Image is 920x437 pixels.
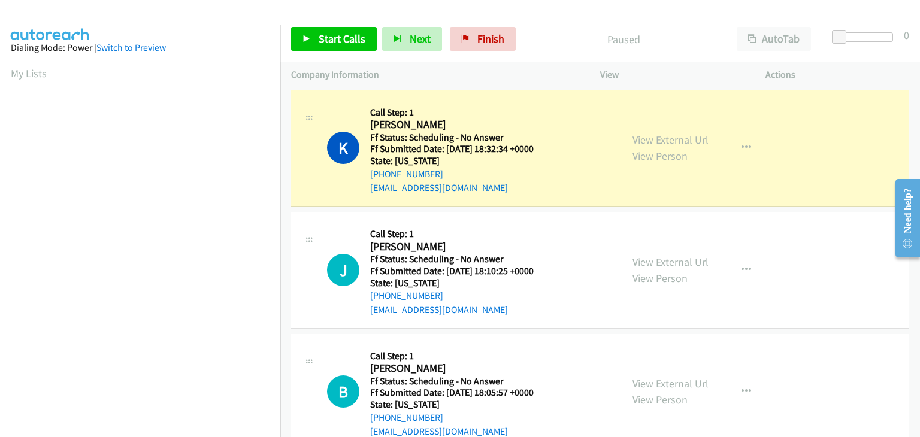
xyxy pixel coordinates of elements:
[632,377,709,390] a: View External Url
[327,254,359,286] h1: J
[370,143,549,155] h5: Ff Submitted Date: [DATE] 18:32:34 +0000
[450,27,516,51] a: Finish
[370,426,508,437] a: [EMAIL_ADDRESS][DOMAIN_NAME]
[370,290,443,301] a: [PHONE_NUMBER]
[319,32,365,45] span: Start Calls
[370,399,549,411] h5: State: [US_STATE]
[838,32,893,42] div: Delay between calls (in seconds)
[370,362,549,375] h2: [PERSON_NAME]
[291,68,579,82] p: Company Information
[904,27,909,43] div: 0
[370,182,508,193] a: [EMAIL_ADDRESS][DOMAIN_NAME]
[370,253,549,265] h5: Ff Status: Scheduling - No Answer
[600,68,744,82] p: View
[291,27,377,51] a: Start Calls
[11,66,47,80] a: My Lists
[11,41,270,55] div: Dialing Mode: Power |
[370,304,508,315] a: [EMAIL_ADDRESS][DOMAIN_NAME]
[370,118,549,132] h2: [PERSON_NAME]
[410,32,431,45] span: Next
[737,27,811,51] button: AutoTab
[370,387,549,399] h5: Ff Submitted Date: [DATE] 18:05:57 +0000
[370,277,549,289] h5: State: [US_STATE]
[370,228,549,240] h5: Call Step: 1
[370,350,549,362] h5: Call Step: 1
[370,155,549,167] h5: State: [US_STATE]
[632,133,709,147] a: View External Url
[632,271,688,285] a: View Person
[370,107,549,119] h5: Call Step: 1
[370,265,549,277] h5: Ff Submitted Date: [DATE] 18:10:25 +0000
[765,68,909,82] p: Actions
[477,32,504,45] span: Finish
[632,149,688,163] a: View Person
[382,27,442,51] button: Next
[370,168,443,180] a: [PHONE_NUMBER]
[370,132,549,144] h5: Ff Status: Scheduling - No Answer
[632,255,709,269] a: View External Url
[532,31,715,47] p: Paused
[370,375,549,387] h5: Ff Status: Scheduling - No Answer
[327,132,359,164] h1: K
[327,375,359,408] div: The call is yet to be attempted
[370,412,443,423] a: [PHONE_NUMBER]
[327,375,359,408] h1: B
[327,254,359,286] div: The call is yet to be attempted
[632,393,688,406] a: View Person
[96,42,166,53] a: Switch to Preview
[886,171,920,266] iframe: Resource Center
[370,240,549,254] h2: [PERSON_NAME]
